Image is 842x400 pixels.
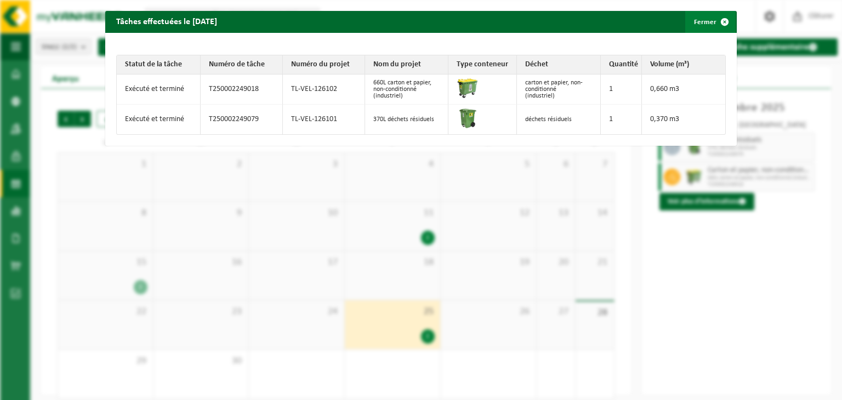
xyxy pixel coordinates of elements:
th: Statut de la tâche [117,55,201,75]
td: Exécuté et terminé [117,105,201,134]
th: Volume (m³) [642,55,726,75]
th: Déchet [517,55,601,75]
th: Nom du projet [365,55,449,75]
td: carton et papier, non-conditionné (industriel) [517,75,601,105]
td: 370L déchets résiduels [365,105,449,134]
td: TL-VEL-126101 [283,105,365,134]
h2: Tâches effectuées le [DATE] [105,11,228,32]
td: Exécuté et terminé [117,75,201,105]
td: 1 [601,75,642,105]
td: T250002249079 [201,105,283,134]
th: Numéro du projet [283,55,365,75]
th: Quantité [601,55,642,75]
td: 660L carton et papier, non-conditionné (industriel) [365,75,449,105]
td: 1 [601,105,642,134]
td: TL-VEL-126102 [283,75,365,105]
td: 0,370 m3 [642,105,726,134]
img: WB-0660-HPE-GN-50 [457,77,479,99]
td: 0,660 m3 [642,75,726,105]
td: déchets résiduels [517,105,601,134]
td: T250002249018 [201,75,283,105]
th: Numéro de tâche [201,55,283,75]
th: Type conteneur [448,55,517,75]
button: Fermer [685,11,736,33]
img: WB-0370-HPE-GN-50 [457,107,479,129]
